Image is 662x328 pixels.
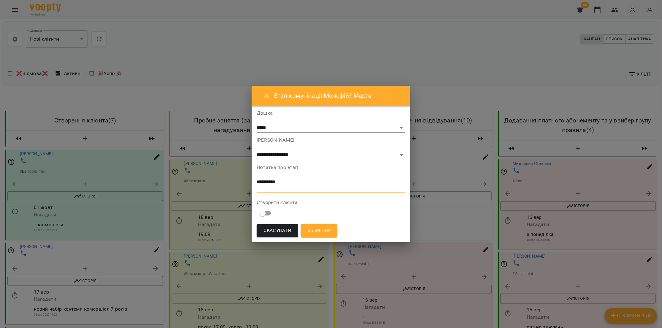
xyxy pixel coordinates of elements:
span: Зберегти [308,227,331,235]
button: Зберегти [301,224,337,237]
button: Close [259,88,274,103]
label: [PERSON_NAME] [257,138,405,143]
label: Створити клієнта [257,200,405,205]
h6: Етап комунікації Молофій? Марта [274,91,403,100]
button: Скасувати [257,224,298,237]
label: Дошка [257,111,405,116]
label: Нотатка про етап [257,165,405,170]
span: Скасувати [263,227,291,235]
